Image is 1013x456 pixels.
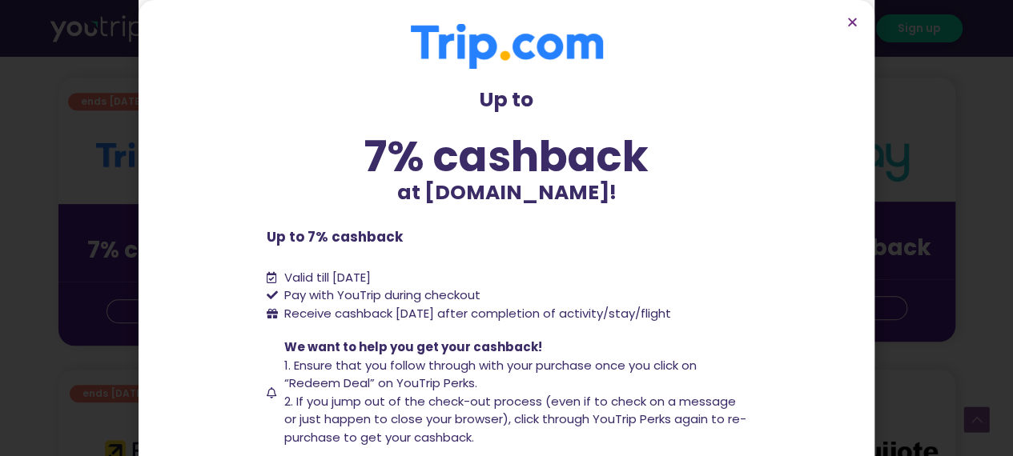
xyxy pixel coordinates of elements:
[267,227,403,246] b: Up to 7% cashback
[284,338,542,355] span: We want to help you get your cashback!
[284,393,746,446] span: 2. If you jump out of the check-out process (even if to check on a message or just happen to clos...
[267,178,747,208] p: at [DOMAIN_NAME]!
[280,286,480,305] span: Pay with YouTrip during checkout
[267,85,747,115] p: Up to
[846,16,858,28] a: Close
[267,135,747,178] div: 7% cashback
[284,305,671,322] span: Receive cashback [DATE] after completion of activity/stay/flight
[284,357,697,392] span: 1. Ensure that you follow through with your purchase once you click on “Redeem Deal” on YouTrip P...
[284,269,371,286] span: Valid till [DATE]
